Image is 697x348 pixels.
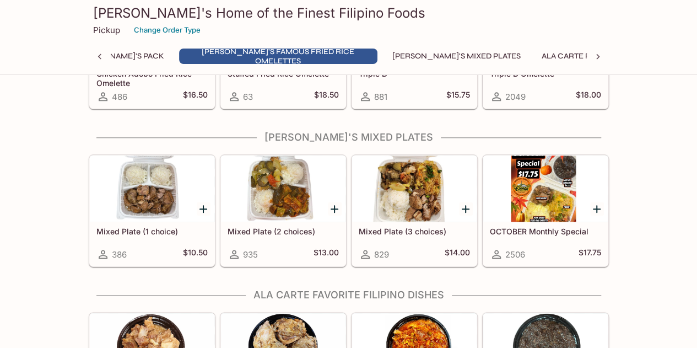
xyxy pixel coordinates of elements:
h4: Ala Carte Favorite Filipino Dishes [89,289,609,301]
div: Mixed Plate (3 choices) [352,156,477,222]
button: Add Mixed Plate (2 choices) [328,202,342,216]
h5: $15.75 [446,90,470,103]
span: 486 [112,92,127,102]
button: [PERSON_NAME]'s Mixed Plates [386,49,527,64]
span: 2049 [505,92,526,102]
button: Add Mixed Plate (1 choice) [197,202,210,216]
h5: $13.00 [314,248,339,261]
h5: $18.00 [576,90,601,103]
h5: Mixed Plate (3 choices) [359,227,470,236]
div: OCTOBER Monthly Special [483,156,608,222]
p: Pickup [93,25,120,35]
div: Mixed Plate (2 choices) [221,156,345,222]
button: [PERSON_NAME]'s Pack [63,49,170,64]
div: Mixed Plate (1 choice) [90,156,214,222]
span: 63 [243,92,253,102]
a: Mixed Plate (2 choices)935$13.00 [220,155,346,266]
h5: OCTOBER Monthly Special [490,227,601,236]
h5: $16.50 [183,90,208,103]
span: 386 [112,249,127,260]
h5: $18.50 [314,90,339,103]
h5: $10.50 [183,248,208,261]
a: Mixed Plate (1 choice)386$10.50 [89,155,215,266]
span: 881 [374,92,387,102]
h5: Chicken Adobo Fried Rice Omelette [96,69,208,87]
h5: Mixed Plate (1 choice) [96,227,208,236]
span: 2506 [505,249,525,260]
button: Add Mixed Plate (3 choices) [459,202,473,216]
h5: $14.00 [445,248,470,261]
h5: Mixed Plate (2 choices) [228,227,339,236]
h3: [PERSON_NAME]'s Home of the Finest Filipino Foods [93,4,604,22]
a: OCTOBER Monthly Special2506$17.75 [483,155,608,266]
button: Add OCTOBER Monthly Special [590,202,604,216]
a: Mixed Plate (3 choices)829$14.00 [352,155,477,266]
h4: [PERSON_NAME]'s Mixed Plates [89,131,609,143]
span: 829 [374,249,389,260]
span: 935 [243,249,258,260]
button: Change Order Type [129,22,206,39]
button: Ala Carte Favorite Filipino Dishes [536,49,692,64]
button: [PERSON_NAME]'s Famous Fried Rice Omelettes [179,49,377,64]
h5: $17.75 [579,248,601,261]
